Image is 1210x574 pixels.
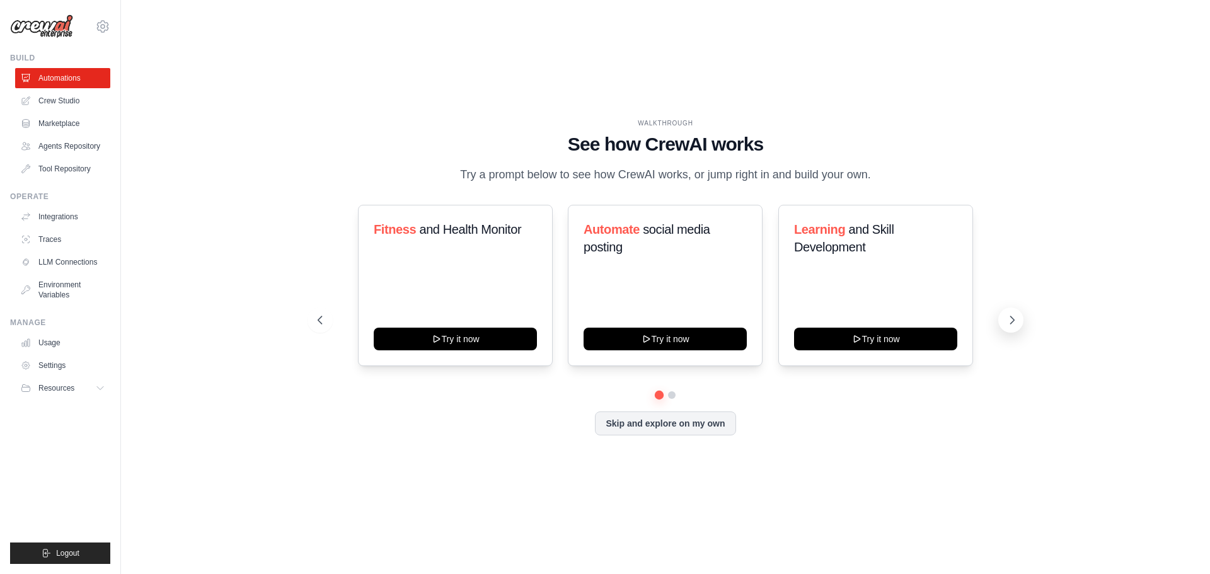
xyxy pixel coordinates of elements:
[419,222,521,236] span: and Health Monitor
[56,548,79,558] span: Logout
[584,222,710,254] span: social media posting
[15,275,110,305] a: Environment Variables
[10,318,110,328] div: Manage
[794,222,845,236] span: Learning
[374,328,537,350] button: Try it now
[15,136,110,156] a: Agents Repository
[10,192,110,202] div: Operate
[15,378,110,398] button: Resources
[794,328,957,350] button: Try it now
[15,207,110,227] a: Integrations
[15,113,110,134] a: Marketplace
[15,159,110,179] a: Tool Repository
[15,355,110,376] a: Settings
[318,133,1013,156] h1: See how CrewAI works
[15,252,110,272] a: LLM Connections
[584,328,747,350] button: Try it now
[794,222,894,254] span: and Skill Development
[584,222,640,236] span: Automate
[595,411,735,435] button: Skip and explore on my own
[15,229,110,250] a: Traces
[374,222,416,236] span: Fitness
[10,53,110,63] div: Build
[15,333,110,353] a: Usage
[454,166,877,184] p: Try a prompt below to see how CrewAI works, or jump right in and build your own.
[15,91,110,111] a: Crew Studio
[15,68,110,88] a: Automations
[318,118,1013,128] div: WALKTHROUGH
[10,14,73,38] img: Logo
[10,542,110,564] button: Logout
[38,383,74,393] span: Resources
